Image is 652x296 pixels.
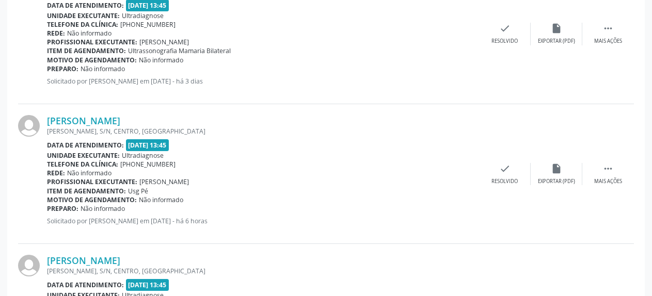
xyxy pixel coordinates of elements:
img: img [18,115,40,137]
span: Não informado [81,64,125,73]
b: Motivo de agendamento: [47,56,137,64]
span: Não informado [67,169,112,177]
span: [DATE] 13:45 [126,279,169,291]
i:  [602,23,614,34]
span: Usg Pé [128,187,148,195]
div: Exportar (PDF) [538,38,575,45]
span: Não informado [67,29,112,38]
div: Mais ações [594,38,622,45]
b: Preparo: [47,204,78,213]
span: Não informado [81,204,125,213]
b: Data de atendimento: [47,141,124,150]
p: Solicitado por [PERSON_NAME] em [DATE] - há 3 dias [47,77,479,86]
b: Unidade executante: [47,151,120,160]
div: [PERSON_NAME], S/N, CENTRO, [GEOGRAPHIC_DATA] [47,127,479,136]
b: Profissional executante: [47,38,137,46]
i: check [499,23,511,34]
b: Profissional executante: [47,177,137,186]
i: insert_drive_file [551,23,562,34]
a: [PERSON_NAME] [47,255,120,266]
div: Exportar (PDF) [538,178,575,185]
b: Item de agendamento: [47,46,126,55]
span: Ultradiagnose [122,11,164,20]
div: Resolvido [491,178,518,185]
div: Mais ações [594,178,622,185]
span: Não informado [139,56,183,64]
span: [PERSON_NAME] [139,38,189,46]
i: insert_drive_file [551,163,562,174]
b: Data de atendimento: [47,1,124,10]
i:  [602,163,614,174]
div: Resolvido [491,38,518,45]
p: Solicitado por [PERSON_NAME] em [DATE] - há 6 horas [47,217,479,225]
b: Preparo: [47,64,78,73]
b: Unidade executante: [47,11,120,20]
span: [PHONE_NUMBER] [120,160,176,169]
span: Não informado [139,195,183,204]
span: [PERSON_NAME] [139,177,189,186]
span: [DATE] 13:45 [126,139,169,151]
b: Rede: [47,29,65,38]
a: [PERSON_NAME] [47,115,120,126]
span: Ultradiagnose [122,151,164,160]
span: Ultrassonografia Mamaria Bilateral [128,46,231,55]
i: check [499,163,511,174]
b: Motivo de agendamento: [47,195,137,204]
b: Telefone da clínica: [47,160,118,169]
div: [PERSON_NAME], S/N, CENTRO, [GEOGRAPHIC_DATA] [47,267,479,275]
b: Rede: [47,169,65,177]
b: Item de agendamento: [47,187,126,195]
span: [PHONE_NUMBER] [120,20,176,29]
b: Telefone da clínica: [47,20,118,29]
b: Data de atendimento: [47,281,124,289]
